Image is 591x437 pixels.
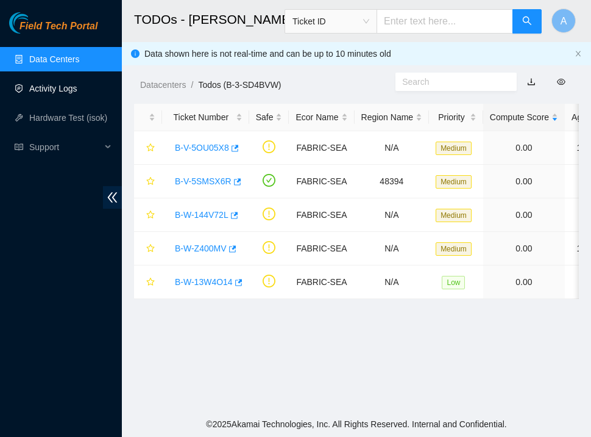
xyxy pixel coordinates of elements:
span: exclamation-circle [263,208,275,220]
button: search [512,9,542,34]
a: Data Centers [29,54,79,64]
td: 0.00 [483,131,565,165]
a: B-W-13W4O14 [175,277,233,287]
button: close [575,50,582,58]
img: Akamai Technologies [9,12,62,34]
td: N/A [355,198,430,232]
td: 0.00 [483,232,565,265]
span: star [146,177,155,187]
span: exclamation-circle [263,241,275,254]
a: Datacenters [140,80,186,90]
button: star [141,239,155,258]
input: Enter text here... [377,9,513,34]
button: star [141,272,155,292]
td: FABRIC-SEA [289,165,354,198]
span: Medium [436,209,472,222]
td: FABRIC-SEA [289,265,354,299]
span: Ticket ID [292,12,369,31]
td: FABRIC-SEA [289,131,354,165]
td: 0.00 [483,198,565,232]
span: star [146,143,155,153]
span: read [15,143,23,151]
footer: © 2025 Akamai Technologies, Inc. All Rights Reserved. Internal and Confidential. [122,411,591,437]
span: star [146,278,155,287]
span: double-left [103,186,122,209]
span: star [146,244,155,254]
button: star [141,205,155,225]
td: N/A [355,232,430,265]
a: Todos (B-3-SD4BVW) [198,80,281,90]
span: star [146,211,155,220]
span: close [575,50,582,57]
input: Search [402,75,500,88]
button: download [518,72,545,92]
span: A [561,13,567,29]
span: Field Tech Portal [19,21,97,32]
button: star [141,172,155,191]
span: eye [557,78,565,86]
span: / [191,80,193,90]
a: Activity Logs [29,84,77,93]
a: B-W-144V72L [175,210,228,220]
td: N/A [355,131,430,165]
span: search [522,16,532,27]
a: B-V-5OU05X8 [175,143,229,153]
a: B-V-5SMSX6R [175,176,232,186]
span: Medium [436,142,472,155]
a: Hardware Test (isok) [29,113,107,123]
td: 0.00 [483,165,565,198]
td: N/A [355,265,430,299]
td: FABRIC-SEA [289,198,354,232]
a: download [527,77,536,87]
span: Medium [436,175,472,189]
span: exclamation-circle [263,140,275,153]
span: Support [29,135,101,159]
span: exclamation-circle [263,275,275,287]
span: Low [442,276,465,289]
span: check-circle [263,174,275,187]
button: star [141,138,155,157]
td: 48394 [355,165,430,198]
td: FABRIC-SEA [289,232,354,265]
td: 0.00 [483,265,565,299]
a: Akamai TechnologiesField Tech Portal [9,22,97,38]
span: Medium [436,242,472,256]
button: A [551,9,576,33]
a: B-W-Z400MV [175,244,227,253]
